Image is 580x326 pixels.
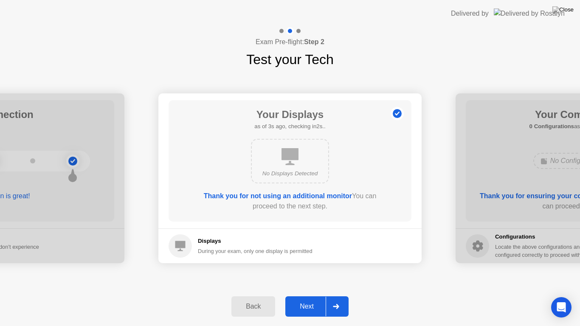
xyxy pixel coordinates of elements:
div: Delivered by [451,8,489,19]
div: Back [234,303,273,310]
h1: Test your Tech [246,49,334,70]
div: During your exam, only one display is permitted [198,247,313,255]
button: Next [285,296,349,317]
img: Close [552,6,574,13]
h5: Displays [198,237,313,245]
b: Step 2 [304,38,324,45]
div: You can proceed to the next step. [193,191,387,211]
div: Next [288,303,326,310]
img: Delivered by Rosalyn [494,8,565,18]
h4: Exam Pre-flight: [256,37,324,47]
div: Open Intercom Messenger [551,297,572,318]
button: Back [231,296,275,317]
div: No Displays Detected [259,169,321,178]
b: Thank you for not using an additional monitor [204,192,352,200]
h1: Your Displays [254,107,325,122]
h5: as of 3s ago, checking in2s.. [254,122,325,131]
